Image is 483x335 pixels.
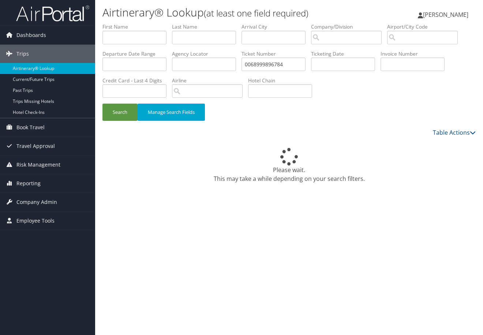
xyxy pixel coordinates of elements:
label: Credit Card - Last 4 Digits [102,77,172,84]
label: Invoice Number [381,50,450,57]
a: [PERSON_NAME] [418,4,476,26]
label: Company/Division [311,23,387,30]
span: Dashboards [16,26,46,44]
label: Airport/City Code [387,23,463,30]
img: airportal-logo.png [16,5,89,22]
button: Manage Search Fields [138,104,205,121]
a: Table Actions [433,129,476,137]
label: First Name [102,23,172,30]
span: Trips [16,45,29,63]
button: Search [102,104,138,121]
label: Last Name [172,23,241,30]
span: Employee Tools [16,212,55,230]
span: Reporting [16,174,41,193]
label: Airline [172,77,248,84]
h1: Airtinerary® Lookup [102,5,351,20]
span: Risk Management [16,156,60,174]
div: Please wait. This may take a while depending on your search filters. [102,148,476,183]
label: Ticketing Date [311,50,381,57]
label: Arrival City [241,23,311,30]
small: (at least one field required) [204,7,308,19]
span: [PERSON_NAME] [423,11,468,19]
label: Ticket Number [241,50,311,57]
span: Company Admin [16,193,57,211]
span: Travel Approval [16,137,55,155]
label: Departure Date Range [102,50,172,57]
label: Agency Locator [172,50,241,57]
span: Book Travel [16,118,45,137]
label: Hotel Chain [248,77,318,84]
